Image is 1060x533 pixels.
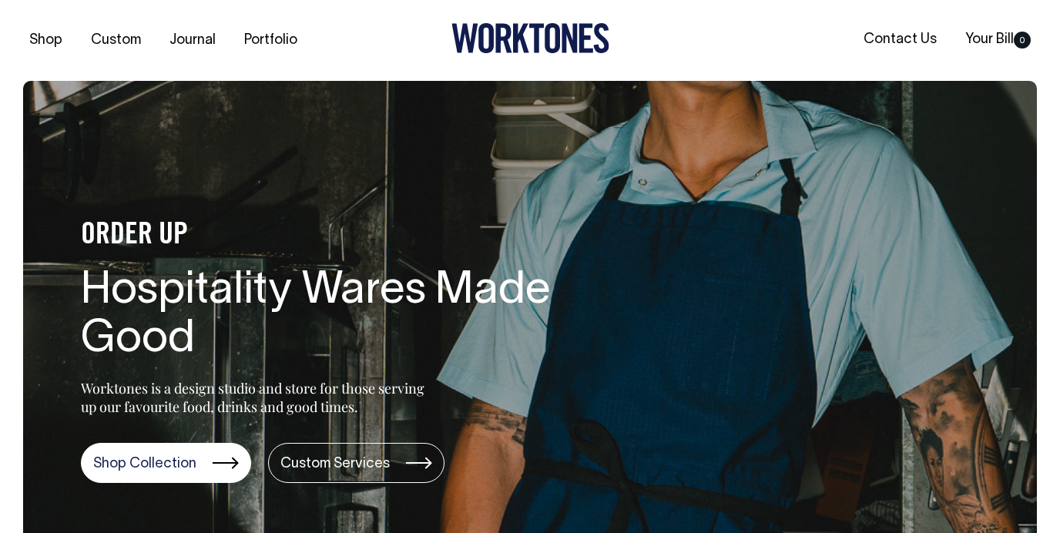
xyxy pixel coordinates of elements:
a: Shop Collection [81,443,251,483]
a: Your Bill0 [959,27,1037,52]
a: Shop [23,28,69,53]
h4: ORDER UP [81,220,574,252]
a: Custom [85,28,147,53]
a: Contact Us [857,27,943,52]
h1: Hospitality Wares Made Good [81,267,574,366]
p: Worktones is a design studio and store for those serving up our favourite food, drinks and good t... [81,379,431,416]
a: Portfolio [238,28,304,53]
a: Custom Services [268,443,444,483]
a: Journal [163,28,222,53]
span: 0 [1014,32,1031,49]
